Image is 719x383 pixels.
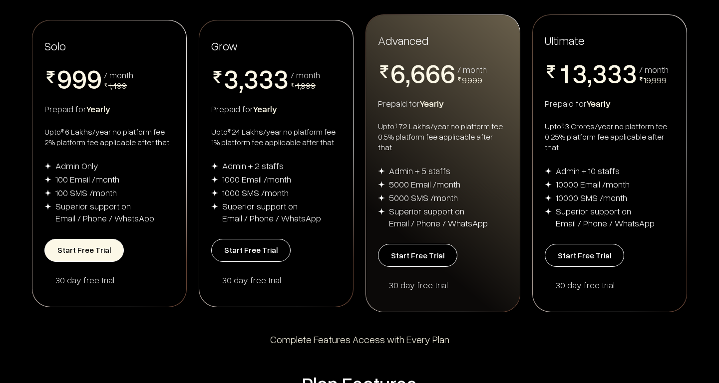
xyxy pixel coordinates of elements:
[57,65,72,92] span: 9
[457,77,461,81] img: pricing-rupee
[55,274,174,286] div: 30 day free trial
[44,163,51,170] img: img
[244,65,259,92] span: 3
[274,92,289,119] span: 4
[405,59,410,89] span: ,
[44,239,124,262] button: Start Free Trial
[104,83,108,87] img: pricing-rupee
[587,59,592,89] span: ,
[378,194,385,201] img: img
[592,86,607,113] span: 4
[389,165,450,177] div: Admin + 5 staffs
[211,163,218,170] img: img
[389,178,460,190] div: 5000 Email /month
[228,127,231,135] sup: ₹
[389,205,488,229] div: Superior support on Email / Phone / WhatsApp
[244,92,259,119] span: 4
[556,178,630,190] div: 10000 Email /month
[222,274,341,286] div: 30 day free trial
[222,187,289,198] div: 1000 SMS /month
[572,86,587,113] span: 4
[545,121,675,153] div: Upto 3 Crores/year no platform fee 0.25% platform fee applicable after that
[211,203,218,210] img: img
[55,160,98,172] div: Admin Only
[440,59,455,86] span: 6
[639,77,643,81] img: pricing-rupee
[622,86,637,113] span: 4
[259,92,274,119] span: 4
[378,32,428,48] span: Advanced
[440,86,455,113] span: 7
[410,59,425,86] span: 6
[211,38,238,53] span: Grow
[557,59,572,86] span: 1
[211,127,341,148] div: Upto 24 Lakhs/year no platform fee 1% platform fee applicable after that
[224,65,239,92] span: 3
[622,59,637,86] span: 3
[211,103,341,115] div: Prepaid for
[211,176,218,183] img: img
[556,165,620,177] div: Admin + 10 staffs
[545,97,675,109] div: Prepaid for
[545,208,552,215] img: img
[44,190,51,196] img: img
[259,65,274,92] span: 3
[211,190,218,196] img: img
[644,74,667,85] span: 19,999
[390,59,405,86] span: 6
[211,71,224,83] img: pricing-rupee
[87,65,102,92] span: 9
[556,191,627,203] div: 10000 SMS /month
[394,122,397,129] sup: ₹
[378,65,390,78] img: pricing-rupee
[410,86,425,113] span: 7
[545,32,585,48] span: Ultimate
[425,86,440,113] span: 7
[86,103,110,114] span: Yearly
[378,208,385,215] img: img
[389,191,458,203] div: 5000 SMS /month
[211,239,291,262] button: Start Free Trial
[222,200,321,224] div: Superior support on Email / Phone / WhatsApp
[378,181,385,188] img: img
[44,71,57,83] img: pricing-rupee
[607,59,622,86] span: 3
[61,127,64,135] sup: ₹
[639,65,669,74] div: / month
[44,203,51,210] img: img
[561,122,564,129] sup: ₹
[108,80,127,91] span: 1,499
[545,244,624,267] button: Start Free Trial
[390,86,405,113] span: 7
[222,160,284,172] div: Admin + 2 staffs
[44,103,174,115] div: Prepaid for
[378,121,508,153] div: Upto 72 Lakhs/year no platform fee 0.5% platform fee applicable after that
[44,127,174,148] div: Upto 6 Lakhs/year no platform fee 2% platform fee applicable after that
[274,65,289,92] span: 3
[457,65,487,74] div: / month
[291,83,295,87] img: pricing-rupee
[224,92,239,119] span: 4
[72,65,87,92] span: 9
[607,86,622,113] span: 4
[44,176,51,183] img: img
[253,103,277,114] span: Yearly
[545,168,552,175] img: img
[545,65,557,78] img: pricing-rupee
[557,86,572,113] span: 2
[556,205,655,229] div: Superior support on Email / Phone / WhatsApp
[572,59,587,86] span: 3
[389,279,508,291] div: 30 day free trial
[545,181,552,188] img: img
[378,244,457,267] button: Start Free Trial
[55,187,117,198] div: 100 SMS /month
[592,59,607,86] span: 3
[462,74,482,85] span: 9,999
[55,173,119,185] div: 100 Email /month
[587,98,611,109] span: Yearly
[222,173,291,185] div: 1000 Email /month
[291,70,320,79] div: / month
[378,168,385,175] img: img
[239,65,244,95] span: ,
[545,194,552,201] img: img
